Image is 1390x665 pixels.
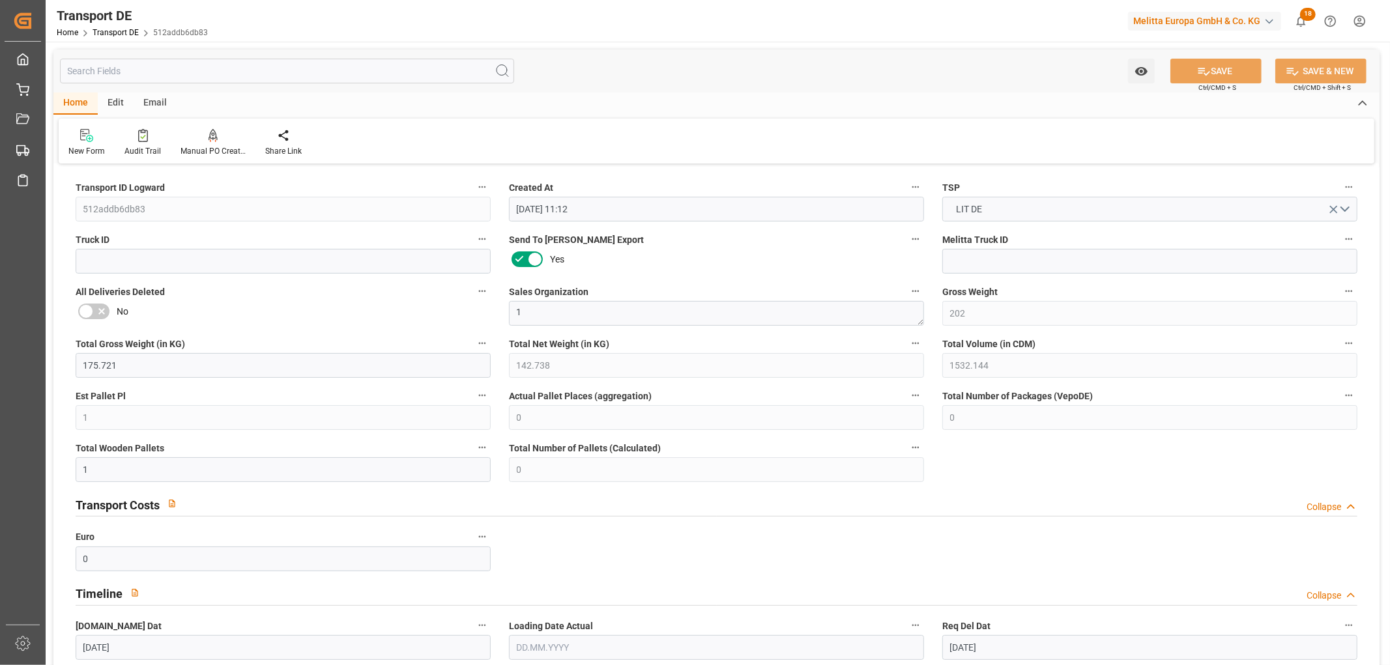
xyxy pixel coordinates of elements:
[474,387,491,404] button: Est Pallet Pl
[76,285,165,299] span: All Deliveries Deleted
[1198,83,1236,92] span: Ctrl/CMD + S
[76,530,94,544] span: Euro
[1294,83,1351,92] span: Ctrl/CMD + Shift + S
[474,335,491,352] button: Total Gross Weight (in KG)
[509,635,924,660] input: DD.MM.YYYY
[134,92,177,115] div: Email
[1170,59,1262,83] button: SAVE
[509,619,593,633] span: Loading Date Actual
[124,145,161,157] div: Audit Trail
[1340,335,1357,352] button: Total Volume (in CDM)
[942,389,1093,403] span: Total Number of Packages (VepoDE)
[907,387,924,404] button: Actual Pallet Places (aggregation)
[942,285,998,299] span: Gross Weight
[57,28,78,37] a: Home
[907,617,924,634] button: Loading Date Actual
[509,181,553,195] span: Created At
[474,617,491,634] button: [DOMAIN_NAME] Dat
[1307,500,1341,514] div: Collapse
[942,337,1035,351] span: Total Volume (in CDM)
[76,585,123,602] h2: Timeline
[1340,231,1357,248] button: Melitta Truck ID
[265,145,302,157] div: Share Link
[474,231,491,248] button: Truck ID
[1340,387,1357,404] button: Total Number of Packages (VepoDE)
[942,233,1008,247] span: Melitta Truck ID
[1128,12,1281,31] div: Melitta Europa GmbH & Co. KG
[474,439,491,456] button: Total Wooden Pallets
[76,619,162,633] span: [DOMAIN_NAME] Dat
[76,635,491,660] input: DD.MM.YYYY
[160,491,184,516] button: View description
[907,178,924,195] button: Created At
[509,233,644,247] span: Send To [PERSON_NAME] Export
[509,301,924,326] textarea: 1
[76,337,185,351] span: Total Gross Weight (in KG)
[98,92,134,115] div: Edit
[1340,283,1357,300] button: Gross Weight
[1307,589,1341,602] div: Collapse
[53,92,98,115] div: Home
[509,285,588,299] span: Sales Organization
[474,528,491,545] button: Euro
[1286,7,1316,36] button: show 18 new notifications
[1340,178,1357,195] button: TSP
[1128,59,1155,83] button: open menu
[1340,617,1357,634] button: Req Del Dat
[509,337,609,351] span: Total Net Weight (in KG)
[123,580,147,605] button: View description
[474,283,491,300] button: All Deliveries Deleted
[1300,8,1316,21] span: 18
[907,231,924,248] button: Send To [PERSON_NAME] Export
[181,145,246,157] div: Manual PO Creation
[942,619,991,633] span: Req Del Dat
[76,442,164,455] span: Total Wooden Pallets
[907,439,924,456] button: Total Number of Pallets (Calculated)
[1128,8,1286,33] button: Melitta Europa GmbH & Co. KG
[942,181,960,195] span: TSP
[950,203,989,216] span: LIT DE
[93,28,139,37] a: Transport DE
[942,197,1357,221] button: open menu
[76,389,126,403] span: Est Pallet Pl
[76,181,165,195] span: Transport ID Logward
[76,233,109,247] span: Truck ID
[474,178,491,195] button: Transport ID Logward
[57,6,208,25] div: Transport DE
[509,389,652,403] span: Actual Pallet Places (aggregation)
[907,335,924,352] button: Total Net Weight (in KG)
[1316,7,1345,36] button: Help Center
[76,496,160,514] h2: Transport Costs
[60,59,514,83] input: Search Fields
[68,145,105,157] div: New Form
[550,253,564,266] span: Yes
[509,442,661,455] span: Total Number of Pallets (Calculated)
[942,635,1357,660] input: DD.MM.YYYY
[1275,59,1367,83] button: SAVE & NEW
[509,197,924,221] input: DD.MM.YYYY HH:MM
[907,283,924,300] button: Sales Organization
[117,305,128,318] span: No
